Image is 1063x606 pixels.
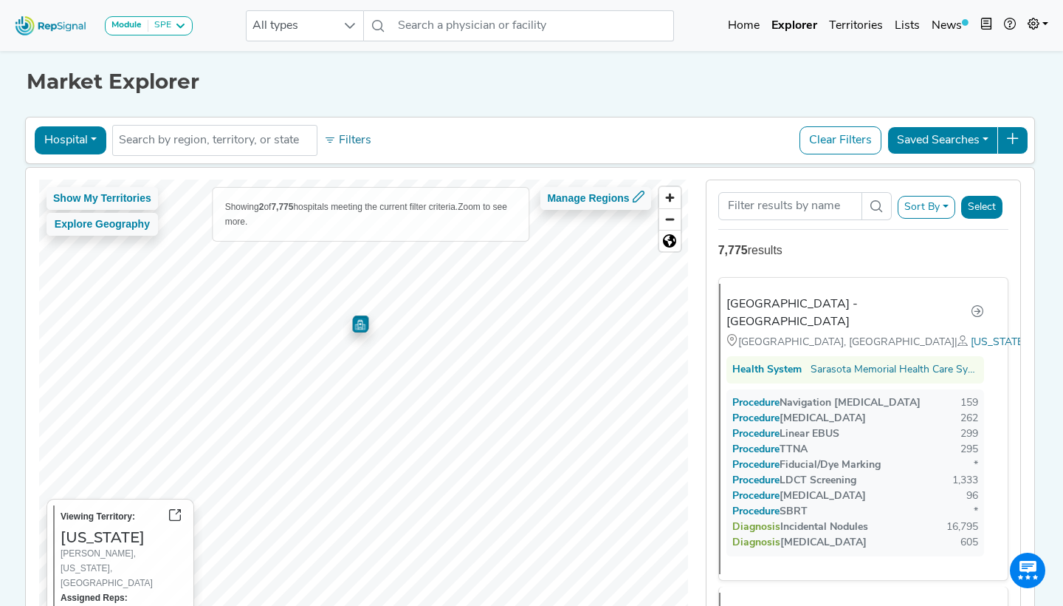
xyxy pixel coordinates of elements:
[271,202,293,212] b: 7,775
[889,11,926,41] a: Lists
[718,192,863,220] input: Search Term
[926,11,974,41] a: News
[732,411,866,426] div: [MEDICAL_DATA]
[722,11,766,41] a: Home
[47,187,158,210] button: Show My Territories
[823,11,889,41] a: Territories
[732,457,881,473] div: Fiducial/Dye Marking
[960,411,978,426] div: 262
[119,132,311,149] input: Search by region, territory, or state
[946,520,978,535] div: 16,795
[954,337,971,348] span: |
[353,317,368,333] div: Map marker
[27,69,1036,95] h1: Market Explorer
[747,398,780,409] span: Procedure
[61,546,188,590] div: [PERSON_NAME], [US_STATE], [GEOGRAPHIC_DATA]
[732,362,802,378] div: Health System
[960,395,978,411] div: 159
[540,187,650,210] button: Manage Regions
[766,11,823,41] a: Explorer
[225,202,507,227] span: Zoom to see more.
[747,413,780,424] span: Procedure
[747,460,780,471] span: Procedure
[726,334,984,350] div: [GEOGRAPHIC_DATA], [GEOGRAPHIC_DATA]
[320,128,375,153] button: Filters
[887,126,998,154] button: Saved Searches
[732,442,808,457] div: TTNA
[259,202,264,212] b: 2
[747,522,780,533] span: Diagnosis
[61,528,188,546] h3: [US_STATE]
[247,11,335,41] span: All types
[111,21,142,30] strong: Module
[47,213,158,236] button: Explore Geography
[718,244,748,256] strong: 7,775
[799,126,881,154] button: Clear Filters
[105,16,193,35] button: ModuleSPE
[971,304,984,323] a: Go to hospital profile
[971,337,1026,348] a: [US_STATE]
[974,11,998,41] button: Intel Book
[148,20,171,32] div: SPE
[718,242,1008,259] div: results
[392,10,674,41] input: Search a physician or facility
[732,535,867,551] div: [MEDICAL_DATA]
[732,473,856,488] div: LDCT Screening
[61,509,135,524] label: Viewing Territory:
[811,362,978,378] a: Sarasota Memorial Health Care System
[747,429,780,440] span: Procedure
[747,506,780,517] span: Procedure
[747,475,780,486] span: Procedure
[659,187,681,208] button: Zoom in
[952,473,978,488] div: 1,333
[225,202,458,212] span: Showing of hospitals meeting the current filter criteria.
[732,395,921,411] div: Navigation [MEDICAL_DATA]
[162,505,188,528] button: Go to territory page
[726,296,971,331] div: [GEOGRAPHIC_DATA] - [GEOGRAPHIC_DATA]
[659,208,681,230] button: Zoom out
[966,488,978,504] div: 96
[960,535,978,551] div: 605
[732,520,868,535] div: Incidental Nodules
[35,126,106,154] button: Hospital
[732,504,808,520] div: SBRT
[732,426,839,442] div: Linear EBUS
[898,196,955,219] button: Sort By
[659,230,681,251] button: Reset bearing to north
[960,426,978,442] div: 299
[961,196,1002,219] button: Select
[747,491,780,502] span: Procedure
[659,209,681,230] span: Zoom out
[354,316,369,331] div: Map marker
[659,231,681,251] span: Reset zoom
[747,444,780,455] span: Procedure
[960,442,978,457] div: 295
[732,488,866,504] div: [MEDICAL_DATA]
[61,593,128,603] strong: Assigned Reps:
[747,537,780,548] span: Diagnosis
